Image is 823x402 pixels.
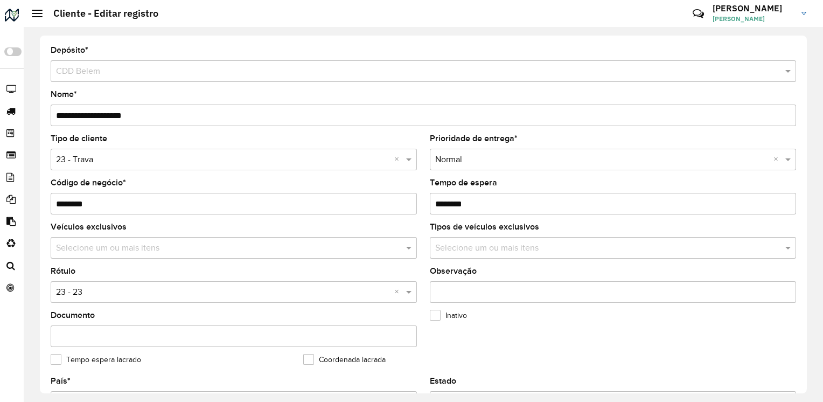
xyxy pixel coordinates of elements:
span: Clear all [773,153,783,166]
label: Prioridade de entrega [430,132,518,145]
label: Veículos exclusivos [51,220,127,233]
span: Clear all [394,153,403,166]
label: Código de negócio [51,176,126,189]
label: Documento [51,309,95,322]
span: Clear all [394,286,403,299]
label: País [51,375,71,387]
h2: Cliente - Editar registro [43,8,158,19]
label: Nome [51,88,77,101]
label: Coordenada lacrada [303,354,386,365]
label: Observação [430,265,477,278]
label: Depósito [51,44,88,57]
label: Rótulo [51,265,75,278]
h3: [PERSON_NAME] [713,3,793,13]
label: Tipos de veículos exclusivos [430,220,539,233]
label: Tempo de espera [430,176,497,189]
label: Inativo [430,310,467,321]
label: Tempo espera lacrado [51,354,141,365]
label: Tipo de cliente [51,132,107,145]
span: [PERSON_NAME] [713,14,793,24]
label: Estado [430,375,456,387]
a: Contato Rápido [687,2,710,25]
